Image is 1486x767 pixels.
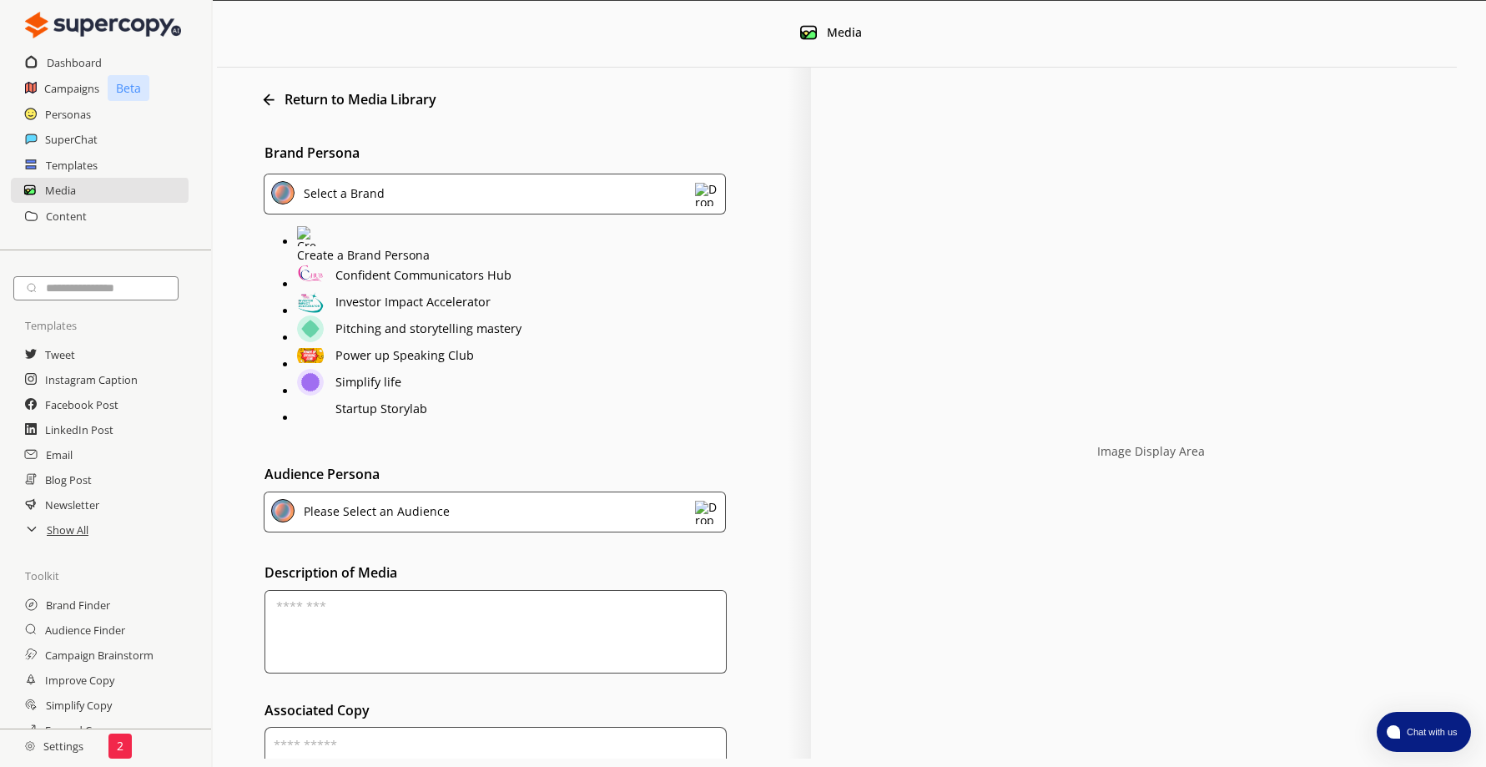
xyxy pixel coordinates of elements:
a: Templates [46,153,98,178]
div: Simplify life [335,376,401,389]
div: Please Select an Audience [298,501,450,528]
a: Audience Finder [45,618,125,643]
img: Brand [297,396,324,422]
a: Newsletter [45,492,99,517]
img: Audience [271,499,295,522]
div: Create a Brand Persona [297,249,726,262]
a: LinkedIn Post [45,417,113,442]
a: Instagram Caption [45,367,138,392]
span: Chat with us [1400,725,1461,739]
img: Media Icon [800,24,817,41]
img: Brand [297,342,324,369]
div: Media [827,26,862,39]
a: Email [46,442,73,467]
div: Return to Media Library [234,84,786,113]
a: Facebook Post [45,392,118,417]
div: Startup Storylab [335,402,427,416]
a: Blog Post [45,467,92,492]
p: Audience Persona [264,467,811,481]
img: Dropdown [695,183,718,206]
a: Personas [45,102,91,127]
a: Campaigns [44,76,99,101]
a: Brand Finder [46,593,110,618]
a: Improve Copy [45,668,114,693]
img: Close [25,8,181,42]
img: Brand [297,315,324,342]
img: Brand [297,289,324,315]
p: Description of Media [264,566,811,579]
img: Close [25,741,35,751]
div: Power up Speaking Club [335,349,474,362]
a: Show All [47,517,88,542]
button: atlas-launcher [1377,712,1471,752]
img: Create Brand [297,226,317,246]
div: Confident Communicators Hub [335,269,511,282]
p: Brand Persona [264,146,811,159]
a: SuperChat [45,127,98,152]
a: Media [45,178,76,203]
label: Associated Copy [264,704,811,717]
a: Campaign Brainstorm [45,643,154,668]
p: 2 [117,739,123,753]
img: Brand [271,181,295,204]
a: Dashboard [47,50,102,75]
img: Brand [297,262,324,289]
img: Dropdown [695,501,718,524]
p: Beta [108,75,149,101]
p: Image Display Area [1097,445,1205,458]
a: Expand Copy [45,718,110,743]
img: Brand [297,369,324,396]
a: Content [46,204,87,229]
div: Select a Brand [298,183,385,210]
a: Tweet [45,342,75,367]
a: Simplify Copy [46,693,112,718]
div: Investor Impact Accelerator [335,295,491,309]
div: Pitching and storytelling mastery [335,322,521,336]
